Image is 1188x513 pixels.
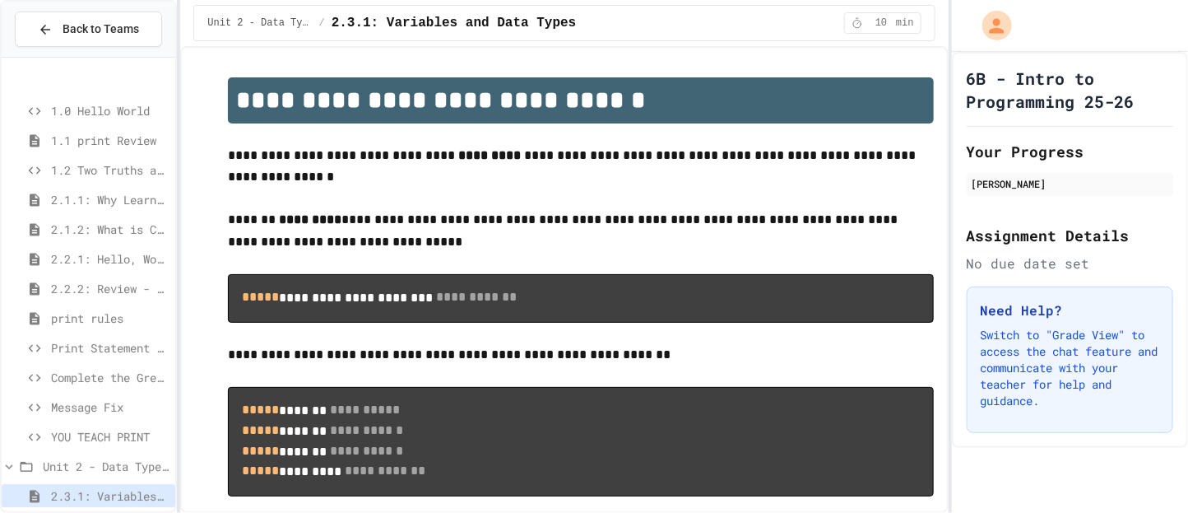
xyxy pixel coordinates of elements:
h1: 6B - Intro to Programming 25-26 [967,67,1173,113]
span: 1.1 print Review [51,132,169,149]
span: 2.2.1: Hello, World! [51,250,169,268]
span: Message Fix [51,399,169,416]
span: Complete the Greeting [51,369,169,386]
span: Back to Teams [63,21,139,38]
span: print rules [51,310,169,327]
span: 2.1.2: What is Code? [51,221,169,238]
div: [PERSON_NAME] [972,176,1168,191]
p: Switch to "Grade View" to access the chat feature and communicate with your teacher for help and ... [981,327,1159,409]
span: 10 [868,16,894,30]
span: YOU TEACH PRINT [51,428,169,445]
span: min [896,16,914,30]
h2: Your Progress [967,140,1173,163]
span: 2.1.1: Why Learn to Program? [51,191,169,208]
button: Back to Teams [15,12,162,47]
span: 1.2 Two Truths and a Lie [51,161,169,179]
h2: Assignment Details [967,224,1173,247]
span: 2.2.2: Review - Hello, World! [51,280,169,297]
span: 2.3.1: Variables and Data Types [332,13,577,33]
span: Unit 2 - Data Types, Variables, [DEMOGRAPHIC_DATA] [43,458,169,475]
h3: Need Help? [981,301,1159,320]
span: 2.3.1: Variables and Data Types [51,487,169,505]
span: 1.0 Hello World [51,102,169,119]
span: Print Statement Repair [51,339,169,357]
div: No due date set [967,254,1173,273]
span: / [319,16,325,30]
span: Unit 2 - Data Types, Variables, [DEMOGRAPHIC_DATA] [207,16,312,30]
div: My Account [965,7,1016,44]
